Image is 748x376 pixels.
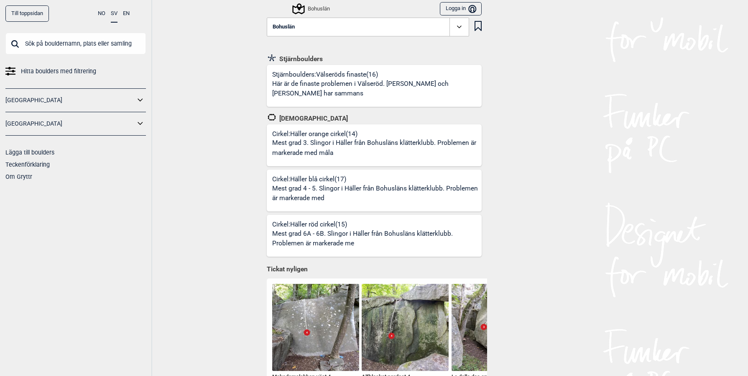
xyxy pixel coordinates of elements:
span: [DEMOGRAPHIC_DATA] [277,114,348,123]
p: Mest grad 4 - 5. Slingor i Häller från Bohusläns klätterklubb. Problemen är markerade med [272,184,479,203]
input: Sök på bouldernamn, plats eller samling [5,33,146,54]
button: EN [123,5,130,22]
img: Alfblocket nordost 210829 [362,284,449,371]
div: Cirkel: Häller blå cirkel (17) [272,175,482,211]
div: Cirkel: Häller orange cirkel (14) [272,130,482,166]
button: Bohuslän [267,18,469,37]
button: Logga in [440,2,481,16]
span: Bohuslän [273,24,295,30]
button: NO [98,5,105,22]
h1: Tickat nyligen [267,265,482,274]
div: Bohuslän [294,4,330,14]
img: La dalle des enfants 210802 [452,284,539,371]
a: Stjärnboulders:Välseröds finaste(16)Här är de finaste problemen i Välseröd. [PERSON_NAME] och [PE... [267,65,482,107]
a: Lägga till boulders [5,149,54,156]
a: Hitta boulders med filtrering [5,65,146,77]
img: Makadamslabben vast 210829 [272,284,359,371]
span: Hitta boulders med filtrering [21,65,96,77]
span: Stjärnboulders [277,55,323,63]
a: Om Gryttr [5,173,32,180]
p: Mest grad 3. Slingor i Häller från Bohusläns klätterklubb. Problemen är markerade med måla [272,138,479,158]
a: Cirkel:Häller röd cirkel(15)Mest grad 6A - 6B. Slingor i Häller från Bohusläns klätterklubb. Prob... [267,215,482,257]
a: Cirkel:Häller blå cirkel(17)Mest grad 4 - 5. Slingor i Häller från Bohusläns klätterklubb. Proble... [267,170,482,211]
a: Till toppsidan [5,5,49,22]
a: [GEOGRAPHIC_DATA] [5,118,135,130]
a: Teckenförklaring [5,161,50,168]
a: Cirkel:Häller orange cirkel(14)Mest grad 3. Slingor i Häller från Bohusläns klätterklubb. Problem... [267,124,482,166]
div: Stjärnboulders: Välseröds finaste (16) [272,70,482,107]
button: SV [111,5,117,23]
p: Här är de finaste problemen i Välseröd. [PERSON_NAME] och [PERSON_NAME] har sammans [272,79,479,99]
div: Cirkel: Häller röd cirkel (15) [272,220,482,257]
a: [GEOGRAPHIC_DATA] [5,94,135,106]
p: Mest grad 6A - 6B. Slingor i Häller från Bohusläns klätterklubb. Problemen är markerade me [272,229,479,249]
